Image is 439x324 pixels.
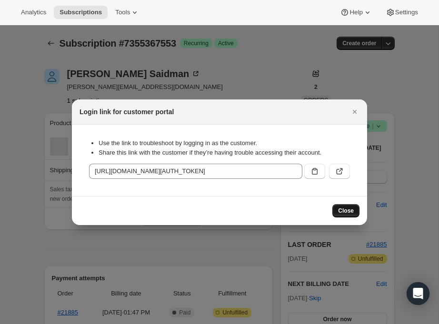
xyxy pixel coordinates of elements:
span: Help [349,9,362,16]
button: Analytics [15,6,52,19]
span: Subscriptions [60,9,102,16]
button: Subscriptions [54,6,108,19]
span: Tools [115,9,130,16]
h2: Login link for customer portal [80,107,174,117]
span: Settings [395,9,418,16]
button: Settings [380,6,424,19]
button: Close [348,105,361,118]
button: Tools [110,6,145,19]
button: Close [332,204,359,217]
button: Help [334,6,378,19]
li: Share this link with the customer if they’re having trouble accessing their account. [99,148,350,157]
div: Open Intercom Messenger [407,282,429,305]
li: Use the link to troubleshoot by logging in as the customer. [99,138,350,148]
span: Analytics [21,9,46,16]
span: Close [338,207,354,215]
